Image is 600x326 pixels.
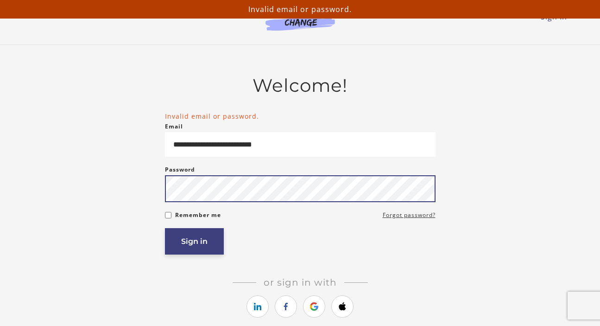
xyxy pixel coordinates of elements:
a: https://courses.thinkific.com/users/auth/linkedin?ss%5Breferral%5D=&ss%5Buser_return_to%5D=%2F&ss... [246,295,269,318]
a: https://courses.thinkific.com/users/auth/apple?ss%5Breferral%5D=&ss%5Buser_return_to%5D=%2F&ss%5B... [331,295,354,318]
label: Password [165,164,195,175]
label: Remember me [175,210,221,221]
span: Or sign in with [256,277,344,288]
a: Forgot password? [383,210,436,221]
img: Agents of Change Logo [256,9,345,31]
button: Sign in [165,228,224,255]
li: Invalid email or password. [165,111,436,121]
label: Email [165,121,183,132]
a: https://courses.thinkific.com/users/auth/facebook?ss%5Breferral%5D=&ss%5Buser_return_to%5D=%2F&ss... [275,295,297,318]
h2: Welcome! [165,75,436,96]
a: https://courses.thinkific.com/users/auth/google?ss%5Breferral%5D=&ss%5Buser_return_to%5D=%2F&ss%5... [303,295,325,318]
p: Invalid email or password. [4,4,596,15]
